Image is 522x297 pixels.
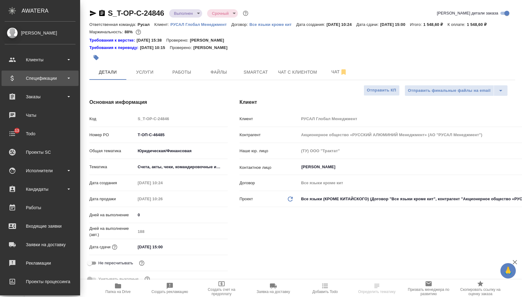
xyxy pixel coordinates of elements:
p: Дата продажи [89,196,136,202]
button: Создать рекламацию [144,280,196,297]
p: Контрагент [239,132,299,138]
div: Todo [5,129,75,138]
p: [DATE] 10:15 [140,45,170,51]
p: Номер PO [89,132,136,138]
span: Детали [93,68,123,76]
div: AWATERA [22,5,80,17]
div: Выполнен [169,9,202,18]
p: Дата создания [89,180,136,186]
button: 🙏 [500,263,516,279]
input: ✎ Введи что-нибудь [136,130,228,139]
input: ✎ Введи что-нибудь [136,210,228,219]
input: Пустое поле [136,194,190,203]
p: Маржинальность: [89,30,124,34]
p: Ответственная команда: [89,22,138,27]
a: 13Todo [2,126,79,141]
button: Выполнен [172,11,195,16]
p: Дней на выполнение [89,212,136,218]
span: Определить тематику [358,290,395,294]
span: 🙏 [503,264,513,277]
button: Добавить Todo [299,280,351,297]
p: 1 548,60 ₽ [423,22,448,27]
p: Дата сдачи [89,244,111,250]
span: Учитывать выходные [98,276,139,282]
p: Дата сдачи: [356,22,380,27]
div: [PERSON_NAME] [5,30,75,36]
p: Контактное лицо [239,165,299,171]
div: Нажми, чтобы открыть папку с инструкцией [89,45,140,51]
span: [PERSON_NAME] детали заказа [437,10,498,16]
div: Нажми, чтобы открыть папку с инструкцией [89,37,137,43]
p: [DATE] 15:00 [380,22,410,27]
span: Отправить финальные файлы на email [408,87,491,94]
a: Проекты процессинга [2,274,79,289]
input: ✎ Введи что-нибудь [136,242,190,251]
button: Доп статусы указывают на важность/срочность заказа [242,9,250,17]
button: Заявка на доставку [247,280,299,297]
button: Создать счет на предоплату [196,280,247,297]
button: Определить тематику [351,280,403,297]
button: Папка на Drive [92,280,144,297]
button: 160.92 RUB; [134,28,142,36]
div: Чаты [5,111,75,120]
a: РУСАЛ Глобал Менеджмент [170,22,231,27]
div: Юридическая/Финансовая [136,146,228,156]
div: Выполнен [207,9,238,18]
h4: Основная информация [89,99,215,106]
span: Скопировать ссылку на оценку заказа [458,287,503,296]
span: Чат [324,68,354,76]
button: Отправить финальные файлы на email [405,85,494,96]
button: Добавить тэг [89,51,103,64]
p: Дней на выполнение (авт.) [89,226,136,238]
p: Тематика [89,164,136,170]
p: Договор [239,180,299,186]
p: Итого: [410,22,423,27]
h4: Клиент [239,99,515,106]
input: Пустое поле [136,178,190,187]
span: Создать счет на предоплату [199,287,244,296]
p: [PERSON_NAME] [193,45,232,51]
button: Если добавить услуги и заполнить их объемом, то дата рассчитается автоматически [111,243,119,251]
div: Заявки на доставку [5,240,75,249]
p: Проект [239,196,253,202]
p: Наше юр. лицо [239,148,299,154]
svg: Отписаться [340,68,347,76]
a: Требования к переводу: [89,45,140,51]
p: Общая тематика [89,148,136,154]
a: Все языки кроме кит [249,22,296,27]
a: Чаты [2,108,79,123]
span: Добавить Todo [312,290,338,294]
p: [PERSON_NAME] [190,37,229,43]
input: Пустое поле [136,114,228,123]
button: Скопировать ссылку на оценку заказа [455,280,506,297]
a: Проекты SC [2,144,79,160]
span: 13 [11,128,23,134]
p: Код [89,116,136,122]
p: Клиент: [154,22,170,27]
span: Чат с клиентом [278,68,317,76]
input: Пустое поле [136,227,228,236]
p: 88% [124,30,134,34]
a: Работы [2,200,79,215]
div: split button [405,85,508,96]
div: Проекты SC [5,148,75,157]
p: 1 548,60 ₽ [467,22,491,27]
span: Файлы [204,68,234,76]
button: Срочный [210,11,230,16]
button: Скопировать ссылку для ЯМессенджера [89,10,97,17]
p: Договор: [231,22,250,27]
a: Заявки на доставку [2,237,79,252]
p: [DATE] 10:24 [327,22,357,27]
div: Спецификации [5,74,75,83]
div: Заказы [5,92,75,101]
span: Создать рекламацию [152,290,188,294]
p: К оплате: [447,22,467,27]
div: Проекты процессинга [5,277,75,286]
button: Призвать менеджера по развитию [403,280,455,297]
span: Заявка на доставку [257,290,290,294]
span: Папка на Drive [105,290,131,294]
button: Выбери, если сб и вс нужно считать рабочими днями для выполнения заказа. [143,275,151,283]
span: Отправить КП [367,87,396,94]
a: Рекламации [2,255,79,271]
